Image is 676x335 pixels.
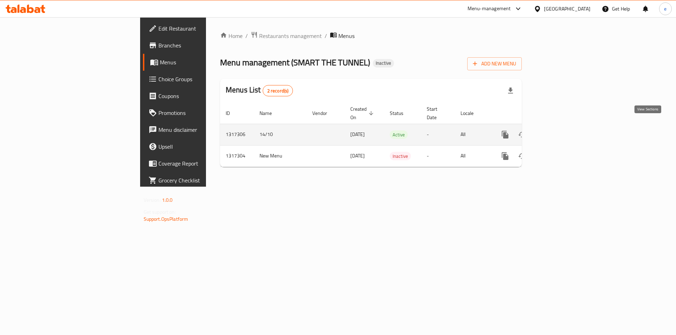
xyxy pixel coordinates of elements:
[514,148,531,165] button: Change Status
[338,32,355,40] span: Menus
[226,85,293,96] h2: Menus List
[220,31,522,40] nav: breadcrumb
[467,57,522,70] button: Add New Menu
[158,176,248,185] span: Grocery Checklist
[158,159,248,168] span: Coverage Report
[143,138,253,155] a: Upsell
[390,109,413,117] span: Status
[220,103,570,167] table: enhanced table
[143,37,253,54] a: Branches
[312,109,336,117] span: Vendor
[455,124,491,145] td: All
[158,125,248,134] span: Menu disclaimer
[158,41,248,50] span: Branches
[350,105,376,122] span: Created On
[491,103,570,124] th: Actions
[259,32,322,40] span: Restaurants management
[254,124,307,145] td: 14/10
[158,142,248,151] span: Upsell
[162,195,173,205] span: 1.0.0
[455,145,491,167] td: All
[263,88,293,94] span: 2 record(s)
[143,88,253,104] a: Coupons
[544,5,590,13] div: [GEOGRAPHIC_DATA]
[259,109,281,117] span: Name
[373,59,394,67] div: Inactive
[251,31,322,40] a: Restaurants management
[220,54,370,70] span: Menu management ( SMART THE TUNNEL )
[427,105,446,122] span: Start Date
[143,20,253,37] a: Edit Restaurant
[390,131,408,139] span: Active
[497,126,514,143] button: more
[144,195,161,205] span: Version:
[143,54,253,71] a: Menus
[158,75,248,83] span: Choice Groups
[143,155,253,172] a: Coverage Report
[325,32,327,40] li: /
[468,5,511,13] div: Menu-management
[421,124,455,145] td: -
[160,58,248,66] span: Menus
[158,109,248,117] span: Promotions
[143,71,253,88] a: Choice Groups
[158,24,248,33] span: Edit Restaurant
[497,148,514,165] button: more
[502,82,519,99] div: Export file
[143,104,253,121] a: Promotions
[144,214,188,224] a: Support.OpsPlatform
[350,151,365,160] span: [DATE]
[373,60,394,66] span: Inactive
[143,121,253,138] a: Menu disclaimer
[158,92,248,100] span: Coupons
[254,145,307,167] td: New Menu
[421,145,455,167] td: -
[226,109,239,117] span: ID
[350,130,365,139] span: [DATE]
[461,109,483,117] span: Locale
[390,152,411,160] span: Inactive
[263,85,293,96] div: Total records count
[144,207,176,217] span: Get support on:
[473,59,516,68] span: Add New Menu
[664,5,666,13] span: e
[143,172,253,189] a: Grocery Checklist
